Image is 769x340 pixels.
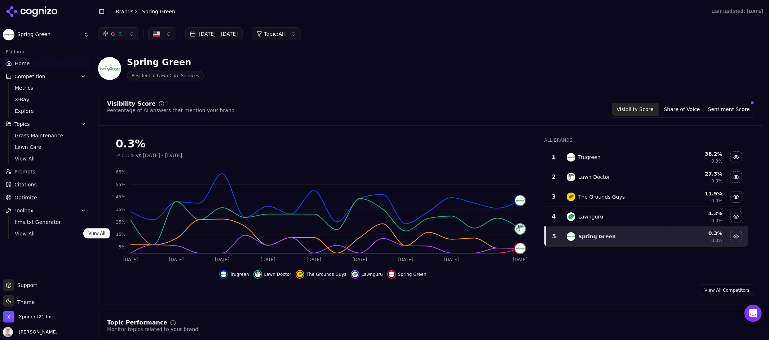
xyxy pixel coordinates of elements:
span: 0.0% [711,158,722,164]
div: Open Intercom Messenger [744,305,762,322]
span: Spring Green [17,31,80,38]
img: Spring Green [3,29,14,40]
img: lawnguru [352,271,358,277]
span: Theme [14,299,35,305]
div: Trugreen [578,154,601,161]
span: Spring Green [142,8,175,15]
a: Metrics [12,83,80,93]
div: 3 [548,193,560,201]
div: Visibility Score [107,101,156,107]
a: Grass Maintenance [12,131,80,141]
img: spring green [389,271,394,277]
img: Kiryako Sharikas [3,327,13,337]
button: Hide lawnguru data [730,211,742,222]
img: the grounds guys [297,271,303,277]
span: Topics [14,120,30,128]
button: Hide trugreen data [219,270,249,279]
a: View All [12,154,80,164]
div: Lawnguru [578,213,603,220]
div: Data table [544,147,748,247]
a: View All Competitors [700,284,754,296]
tspan: [DATE] [306,257,321,262]
img: trugreen [515,195,525,206]
a: llms.txt Generator [12,217,80,227]
span: Home [15,60,30,67]
tspan: [DATE] [353,257,367,262]
div: 4.3 % [669,210,722,217]
div: All Brands [544,137,748,143]
tspan: [DATE] [513,257,528,262]
img: the grounds guys [567,193,575,201]
div: 0.3 % [669,230,722,237]
span: 0.0% [711,238,722,243]
div: 11.5 % [669,190,722,197]
tspan: 25% [116,220,125,225]
button: Share of Voice [659,103,706,116]
tr: 2lawn doctorLawn Doctor27.3%0.0%Hide lawn doctor data [545,167,748,187]
span: Support [14,282,37,289]
tspan: 15% [116,232,125,237]
img: trugreen [567,153,575,162]
button: Hide the grounds guys data [296,270,346,279]
span: Toolbox [14,207,34,214]
span: llms.txt Generator [15,218,78,226]
tspan: [DATE] [398,257,413,262]
img: spring green [515,243,525,253]
img: trugreen [221,271,226,277]
div: 5 [549,232,560,241]
button: Hide spring green data [730,231,742,242]
span: Citations [14,181,37,188]
button: Visibility Score [612,103,659,116]
a: Explore [12,106,80,116]
tspan: [DATE] [123,257,138,262]
a: Brands [116,9,133,14]
img: Spring Green [98,57,121,80]
span: Prompts [14,168,35,175]
tspan: 55% [116,182,125,187]
img: lawnguru [567,212,575,221]
span: Xponent21 Inc [19,314,53,320]
img: lawn doctor [567,173,575,181]
tspan: [DATE] [444,257,459,262]
div: Spring Green [578,233,616,240]
span: 0.0% [711,178,722,184]
button: Sentiment Score [706,103,752,116]
div: Topic Performance [107,320,167,326]
button: Hide the grounds guys data [730,191,742,203]
img: US [153,30,160,37]
span: vs [DATE] - [DATE] [136,152,182,159]
button: Hide spring green data [387,270,427,279]
tspan: 45% [116,194,125,199]
span: Metrics [15,84,78,92]
span: View All [15,230,78,237]
button: Open organization switcher [3,311,53,323]
tspan: [DATE] [215,257,230,262]
tspan: 65% [116,169,125,175]
button: Hide trugreen data [730,151,742,163]
span: 0.0% [711,198,722,204]
div: 27.3 % [669,170,722,177]
div: Platform [3,46,89,58]
a: Citations [3,179,89,190]
tspan: [DATE] [261,257,275,262]
span: Lawn Care [15,143,78,151]
button: Topics [3,118,89,130]
img: lawn doctor [255,271,261,277]
a: View All [12,229,80,239]
div: The Grounds Guys [578,193,625,200]
button: Competition [3,71,89,82]
span: X-Ray [15,96,78,103]
span: Spring Green [398,271,427,277]
p: View All [88,230,105,236]
tr: 5spring greenSpring Green0.3%0.0%Hide spring green data [545,227,748,247]
span: View All [15,155,78,162]
nav: breadcrumb [116,8,175,15]
button: Hide lawnguru data [351,270,383,279]
div: Monitor topics related to your brand [107,326,198,333]
button: Open user button [3,327,58,337]
button: Toolbox [3,205,89,216]
div: 1 [548,153,560,162]
span: Optimize [14,194,37,201]
tspan: 5% [119,244,125,250]
span: 0.0% [121,152,134,159]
